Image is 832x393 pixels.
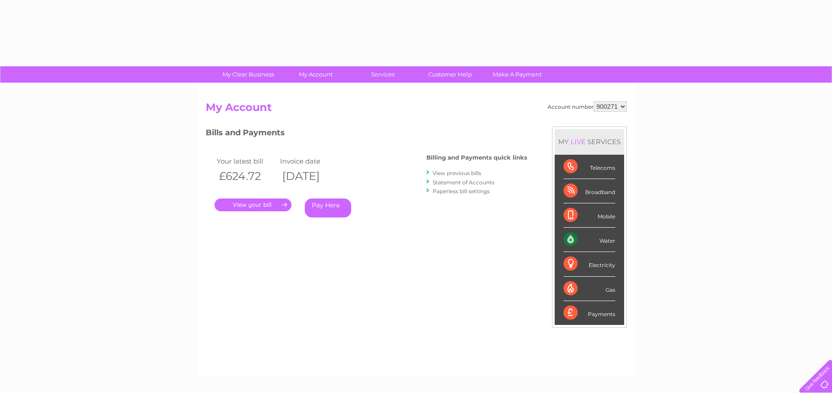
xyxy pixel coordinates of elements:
[305,198,351,217] a: Pay Here
[278,167,341,185] th: [DATE]
[433,179,495,186] a: Statement of Accounts
[212,66,285,83] a: My Clear Business
[564,203,615,228] div: Mobile
[564,155,615,179] div: Telecoms
[215,198,291,211] a: .
[206,126,527,142] h3: Bills and Payments
[414,66,487,83] a: Customer Help
[564,179,615,203] div: Broadband
[433,170,481,176] a: View previous bills
[206,101,627,118] h2: My Account
[555,129,624,154] div: MY SERVICES
[564,228,615,252] div: Water
[279,66,352,83] a: My Account
[426,154,527,161] h4: Billing and Payments quick links
[564,277,615,301] div: Gas
[215,155,278,167] td: Your latest bill
[215,167,278,185] th: £624.72
[564,252,615,276] div: Electricity
[569,137,587,146] div: LIVE
[564,301,615,325] div: Payments
[548,101,627,112] div: Account number
[278,155,341,167] td: Invoice date
[433,188,490,195] a: Paperless bill settings
[481,66,554,83] a: Make A Payment
[346,66,419,83] a: Services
